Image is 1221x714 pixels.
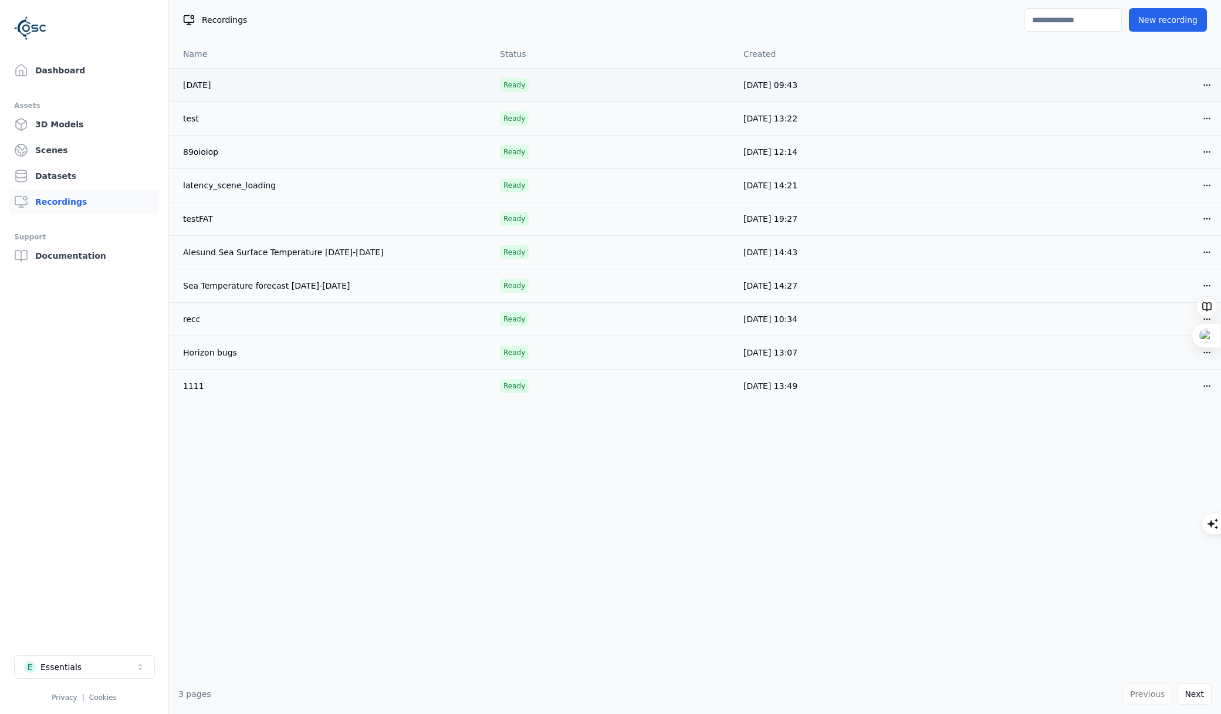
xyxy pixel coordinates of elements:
[743,80,797,90] span: [DATE] 09:43
[743,214,797,224] span: [DATE] 19:27
[743,281,797,290] span: [DATE] 14:27
[500,279,529,293] span: Ready
[9,138,159,162] a: Scenes
[743,348,797,357] span: [DATE] 13:07
[743,181,797,190] span: [DATE] 14:21
[183,281,350,290] a: Sea Temperature forecast [DATE]-[DATE]
[14,655,155,679] button: Select a workspace
[202,14,247,26] span: Recordings
[500,145,529,159] span: Ready
[183,348,237,357] a: Horizon bugs
[183,147,218,157] a: 89oioiop
[183,214,213,224] a: testFAT
[500,212,529,226] span: Ready
[9,113,159,136] a: 3D Models
[14,230,154,244] div: Support
[743,147,797,157] span: [DATE] 12:14
[1177,683,1212,705] button: Next
[500,111,529,126] span: Ready
[14,99,154,113] div: Assets
[9,59,159,82] a: Dashboard
[743,248,797,257] span: [DATE] 14:43
[183,181,276,190] a: latency_scene_loading
[500,78,529,92] span: Ready
[89,693,117,702] a: Cookies
[500,178,529,192] span: Ready
[1129,8,1207,32] button: New recording
[40,661,82,673] div: Essentials
[52,693,77,702] a: Privacy
[82,693,84,702] span: |
[24,661,36,673] div: E
[183,314,200,324] a: recc
[178,689,211,699] span: 3 pages
[500,245,529,259] span: Ready
[743,381,797,391] span: [DATE] 13:49
[500,379,529,393] span: Ready
[743,314,797,324] span: [DATE] 10:34
[9,244,159,268] a: Documentation
[169,40,491,68] th: Name
[734,40,978,68] th: Created
[14,12,47,45] img: Logo
[183,80,211,90] a: [DATE]
[743,114,797,123] span: [DATE] 13:22
[183,381,204,391] a: 1111
[500,346,529,360] span: Ready
[183,114,199,123] a: test
[491,40,734,68] th: Status
[9,190,159,214] a: Recordings
[9,164,159,188] a: Datasets
[183,248,384,257] a: Alesund Sea Surface Temperature [DATE]-[DATE]
[500,312,529,326] span: Ready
